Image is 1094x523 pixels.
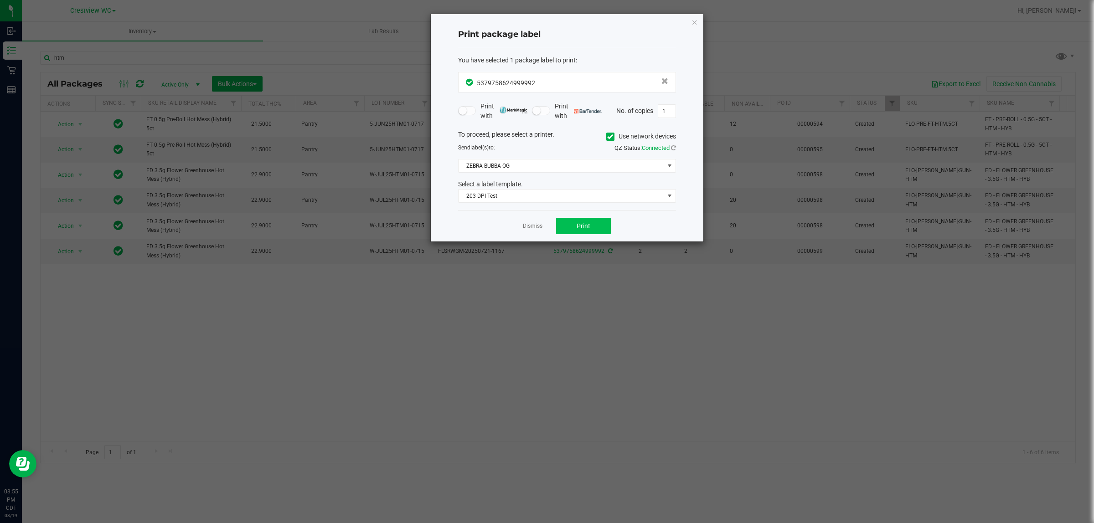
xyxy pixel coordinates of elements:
span: QZ Status: [614,144,676,151]
h4: Print package label [458,29,676,41]
span: 203 DPI Test [459,190,664,202]
span: Print with [480,102,527,121]
span: You have selected 1 package label to print [458,56,576,64]
iframe: Resource center [9,450,36,477]
span: No. of copies [616,107,653,114]
div: To proceed, please select a printer. [451,130,683,144]
span: In Sync [466,77,475,87]
div: Select a label template. [451,179,683,189]
span: Send to: [458,144,495,151]
span: label(s) [470,144,489,151]
img: mark_magic_cybra.png [500,107,527,113]
span: Print [577,222,590,230]
img: bartender.png [574,109,602,113]
span: 5379758624999992 [477,79,535,87]
a: Dismiss [523,222,542,230]
span: Print with [555,102,602,121]
button: Print [556,218,611,234]
span: ZEBRA-BUBBA-OG [459,159,664,172]
div: : [458,56,676,65]
span: Connected [642,144,670,151]
label: Use network devices [606,132,676,141]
